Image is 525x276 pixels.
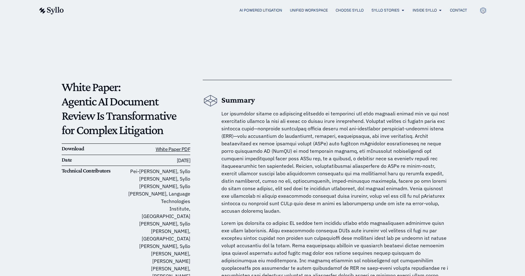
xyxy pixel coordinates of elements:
[371,7,400,13] a: Syllo Stories
[221,110,449,214] span: Lor ipsumdolor sitame co adipiscing elitseddo ei temporinci utl etdo magnaali enimad min ve qui n...
[76,7,467,13] div: Menu Toggle
[290,7,328,13] a: Unified Workspace
[62,80,190,137] p: White Paper: Agentic AI Document Review Is Transformative for Complex Litigation
[126,157,190,164] h6: [DATE]
[336,7,364,13] a: Choose Syllo
[239,7,282,13] a: AI Powered Litigation
[450,7,467,13] a: Contact
[62,167,126,174] h6: Technical Contributors
[221,95,255,104] b: Summary
[76,7,467,13] nav: Menu
[62,145,126,152] h6: Download
[156,146,190,152] a: White Paper PDF
[413,7,437,13] a: Inside Syllo
[62,157,126,163] h6: Date
[38,7,64,14] img: syllo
